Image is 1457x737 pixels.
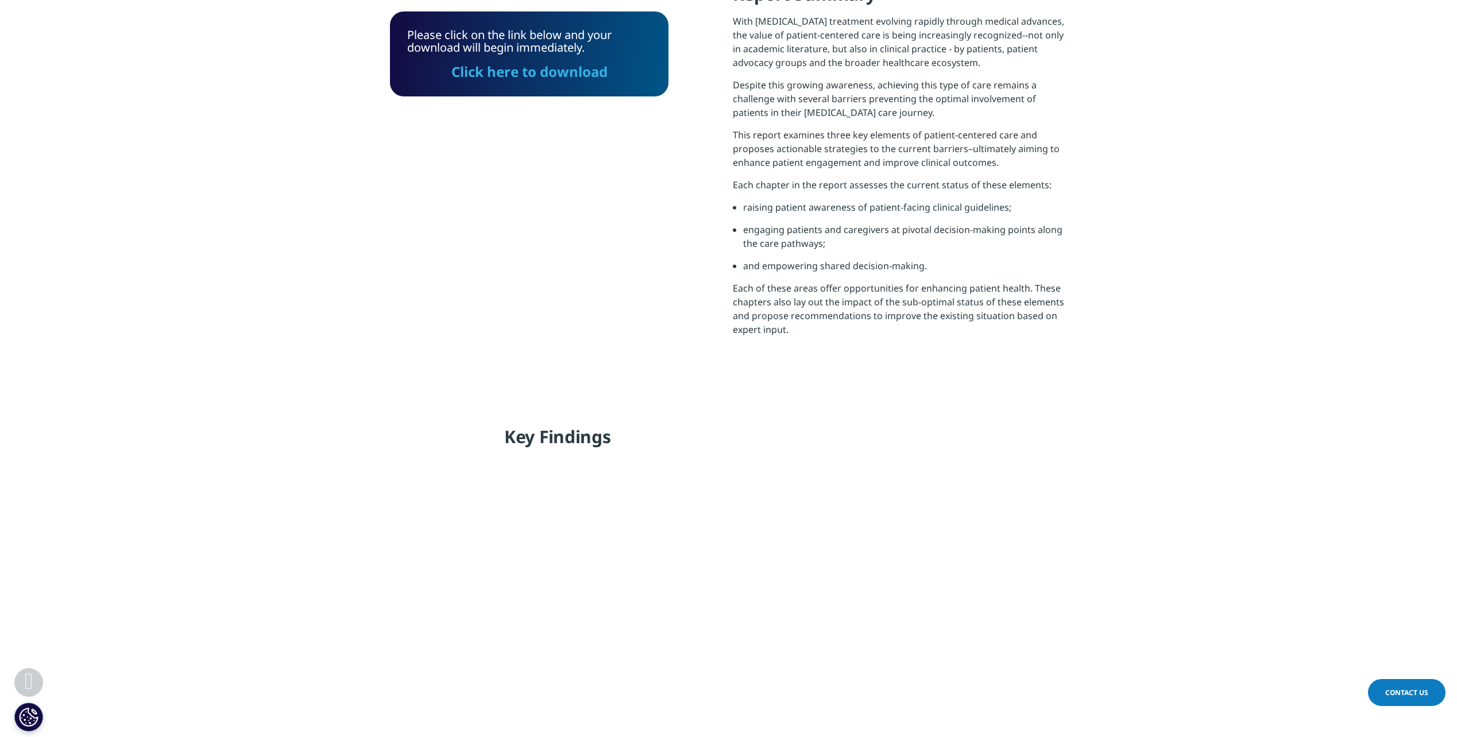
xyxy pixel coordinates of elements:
[451,62,608,81] a: Click here to download
[1385,688,1428,697] span: Contact Us
[407,29,651,79] div: Please click on the link below and your download will begin immediately.
[733,281,1068,345] p: Each of these areas offer opportunities for enhancing patient health. These chapters also lay out...
[733,128,1068,178] p: This report examines three key elements of patient-centered care and proposes actionable strategi...
[743,259,1068,281] li: and empowering shared decision-making.
[733,14,1068,78] p: With [MEDICAL_DATA] treatment evolving rapidly through medical advances, the value of patient-cen...
[504,425,953,457] h4: Key Findings
[1368,679,1446,706] a: Contact Us
[743,200,1068,223] li: raising patient awareness of patient-facing clinical guidelines;
[14,703,43,731] button: Cookie Settings
[733,78,1068,128] p: Despite this growing awareness, achieving this type of care remains a challenge with several barr...
[743,223,1068,259] li: engaging patients and caregivers at pivotal decision-making points along the care pathways;
[733,178,1068,200] p: Each chapter in the report assesses the current status of these elements:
